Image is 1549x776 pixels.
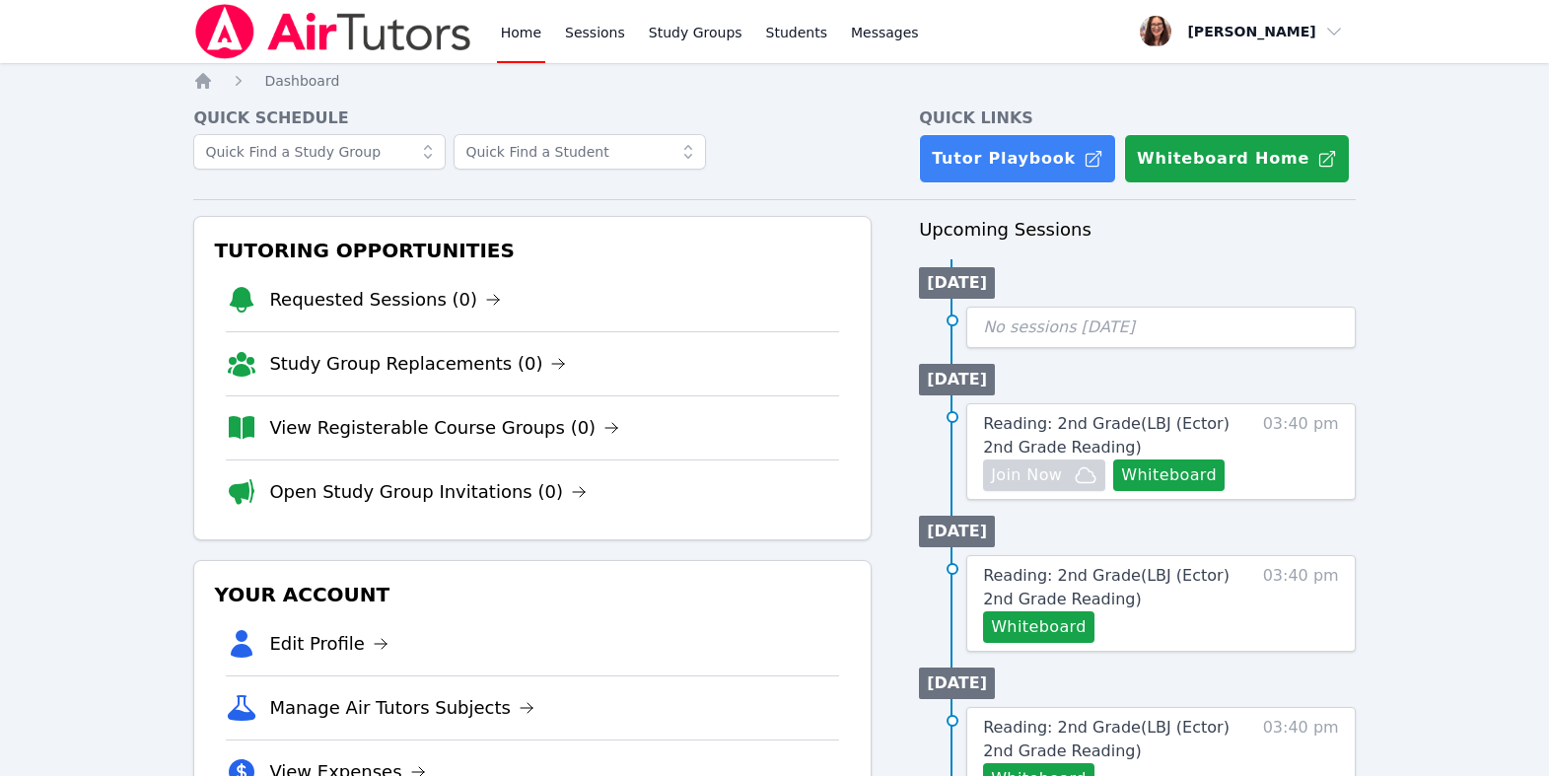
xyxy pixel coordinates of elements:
[983,566,1230,608] span: Reading: 2nd Grade ( LBJ (Ector) 2nd Grade Reading )
[264,71,339,91] a: Dashboard
[269,630,388,658] a: Edit Profile
[983,317,1135,336] span: No sessions [DATE]
[983,718,1230,760] span: Reading: 2nd Grade ( LBJ (Ector) 2nd Grade Reading )
[264,73,339,89] span: Dashboard
[991,463,1062,487] span: Join Now
[983,414,1230,457] span: Reading: 2nd Grade ( LBJ (Ector) 2nd Grade Reading )
[1263,564,1339,643] span: 03:40 pm
[1263,412,1339,491] span: 03:40 pm
[193,4,472,59] img: Air Tutors
[269,478,587,506] a: Open Study Group Invitations (0)
[919,516,995,547] li: [DATE]
[919,267,995,299] li: [DATE]
[983,611,1094,643] button: Whiteboard
[1113,459,1225,491] button: Whiteboard
[269,350,566,378] a: Study Group Replacements (0)
[269,286,501,314] a: Requested Sessions (0)
[983,564,1249,611] a: Reading: 2nd Grade(LBJ (Ector) 2nd Grade Reading)
[919,668,995,699] li: [DATE]
[269,414,619,442] a: View Registerable Course Groups (0)
[919,106,1356,130] h4: Quick Links
[919,216,1356,244] h3: Upcoming Sessions
[210,233,855,268] h3: Tutoring Opportunities
[851,23,919,42] span: Messages
[210,577,855,612] h3: Your Account
[193,71,1355,91] nav: Breadcrumb
[193,134,446,170] input: Quick Find a Study Group
[193,106,872,130] h4: Quick Schedule
[269,694,534,722] a: Manage Air Tutors Subjects
[1124,134,1350,183] button: Whiteboard Home
[919,134,1116,183] a: Tutor Playbook
[454,134,706,170] input: Quick Find a Student
[983,716,1249,763] a: Reading: 2nd Grade(LBJ (Ector) 2nd Grade Reading)
[919,364,995,395] li: [DATE]
[983,459,1105,491] button: Join Now
[983,412,1249,459] a: Reading: 2nd Grade(LBJ (Ector) 2nd Grade Reading)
